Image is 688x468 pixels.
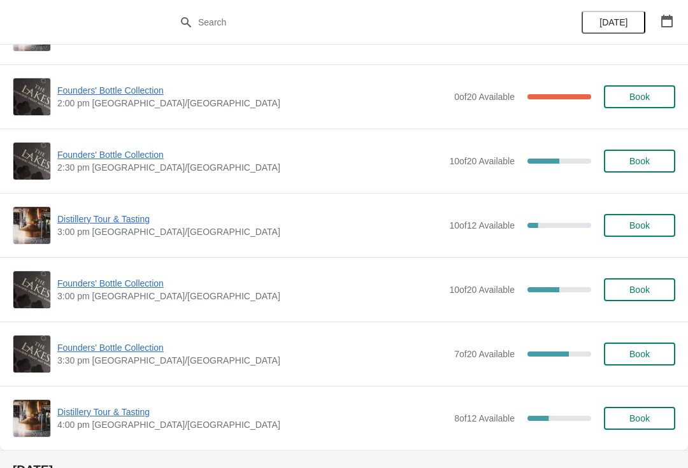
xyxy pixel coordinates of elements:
span: Distillery Tour & Tasting [57,213,443,225]
span: 7 of 20 Available [454,349,515,359]
input: Search [197,11,516,34]
span: Distillery Tour & Tasting [57,406,448,418]
img: Founders' Bottle Collection | | 2:00 pm Europe/London [13,78,50,115]
span: Book [629,413,650,423]
span: 3:00 pm [GEOGRAPHIC_DATA]/[GEOGRAPHIC_DATA] [57,225,443,238]
img: Distillery Tour & Tasting | | 3:00 pm Europe/London [13,207,50,244]
span: Founders' Bottle Collection [57,148,443,161]
span: Book [629,220,650,230]
img: Founders' Bottle Collection | | 3:00 pm Europe/London [13,271,50,308]
span: 10 of 12 Available [449,220,515,230]
span: Book [629,349,650,359]
span: Book [629,156,650,166]
img: Founders' Bottle Collection | | 2:30 pm Europe/London [13,143,50,180]
span: 2:30 pm [GEOGRAPHIC_DATA]/[GEOGRAPHIC_DATA] [57,161,443,174]
span: 0 of 20 Available [454,92,515,102]
span: 3:30 pm [GEOGRAPHIC_DATA]/[GEOGRAPHIC_DATA] [57,354,448,367]
span: [DATE] [599,17,627,27]
button: Book [604,278,675,301]
button: [DATE] [582,11,645,34]
img: Founders' Bottle Collection | | 3:30 pm Europe/London [13,336,50,372]
span: Founders' Bottle Collection [57,341,448,354]
span: Founders' Bottle Collection [57,84,448,97]
span: Founders' Bottle Collection [57,277,443,290]
button: Book [604,85,675,108]
span: 3:00 pm [GEOGRAPHIC_DATA]/[GEOGRAPHIC_DATA] [57,290,443,302]
span: 8 of 12 Available [454,413,515,423]
button: Book [604,407,675,430]
span: Book [629,285,650,295]
span: 4:00 pm [GEOGRAPHIC_DATA]/[GEOGRAPHIC_DATA] [57,418,448,431]
span: Book [629,92,650,102]
span: 2:00 pm [GEOGRAPHIC_DATA]/[GEOGRAPHIC_DATA] [57,97,448,110]
button: Book [604,214,675,237]
span: 10 of 20 Available [449,156,515,166]
img: Distillery Tour & Tasting | | 4:00 pm Europe/London [13,400,50,437]
button: Book [604,343,675,365]
span: 10 of 20 Available [449,285,515,295]
button: Book [604,150,675,173]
